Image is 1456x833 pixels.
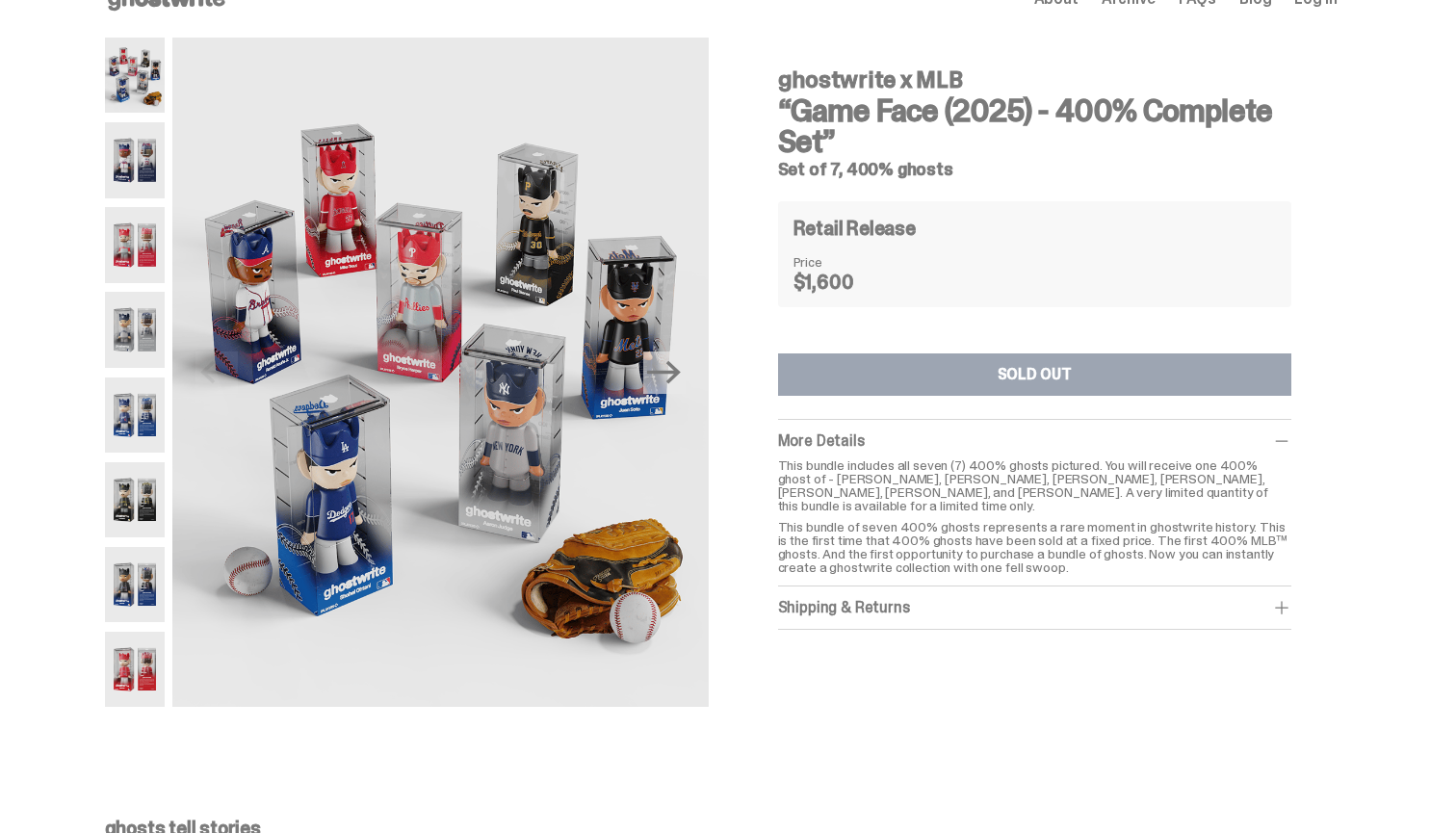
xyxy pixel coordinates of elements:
div: SOLD OUT [998,367,1072,382]
img: 04-ghostwrite-mlb-game-face-complete-set-aaron-judge.png [105,292,166,367]
img: 08-ghostwrite-mlb-game-face-complete-set-mike-trout.png [105,632,166,707]
button: SOLD OUT [778,353,1291,396]
button: Next [643,351,686,394]
dt: Price [793,255,890,269]
h4: ghostwrite x MLB [778,68,1291,91]
h5: Set of 7, 400% ghosts [778,161,1291,178]
img: 05-ghostwrite-mlb-game-face-complete-set-shohei-ohtani.png [105,377,166,453]
span: More Details [778,430,865,451]
div: Shipping & Returns [778,598,1291,617]
img: 02-ghostwrite-mlb-game-face-complete-set-ronald-acuna-jr.png [105,122,166,197]
img: 01-ghostwrite-mlb-game-face-complete-set.png [105,38,166,113]
img: 07-ghostwrite-mlb-game-face-complete-set-juan-soto.png [105,547,166,622]
p: This bundle of seven 400% ghosts represents a rare moment in ghostwrite history. This is the firs... [778,520,1291,574]
h3: “Game Face (2025) - 400% Complete Set” [778,95,1291,157]
p: This bundle includes all seven (7) 400% ghosts pictured. You will receive one 400% ghost of - [PE... [778,458,1291,512]
img: 03-ghostwrite-mlb-game-face-complete-set-bryce-harper.png [105,207,166,282]
img: 01-ghostwrite-mlb-game-face-complete-set.png [172,38,708,707]
img: 06-ghostwrite-mlb-game-face-complete-set-paul-skenes.png [105,462,166,537]
dd: $1,600 [793,273,890,292]
h4: Retail Release [793,219,916,238]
